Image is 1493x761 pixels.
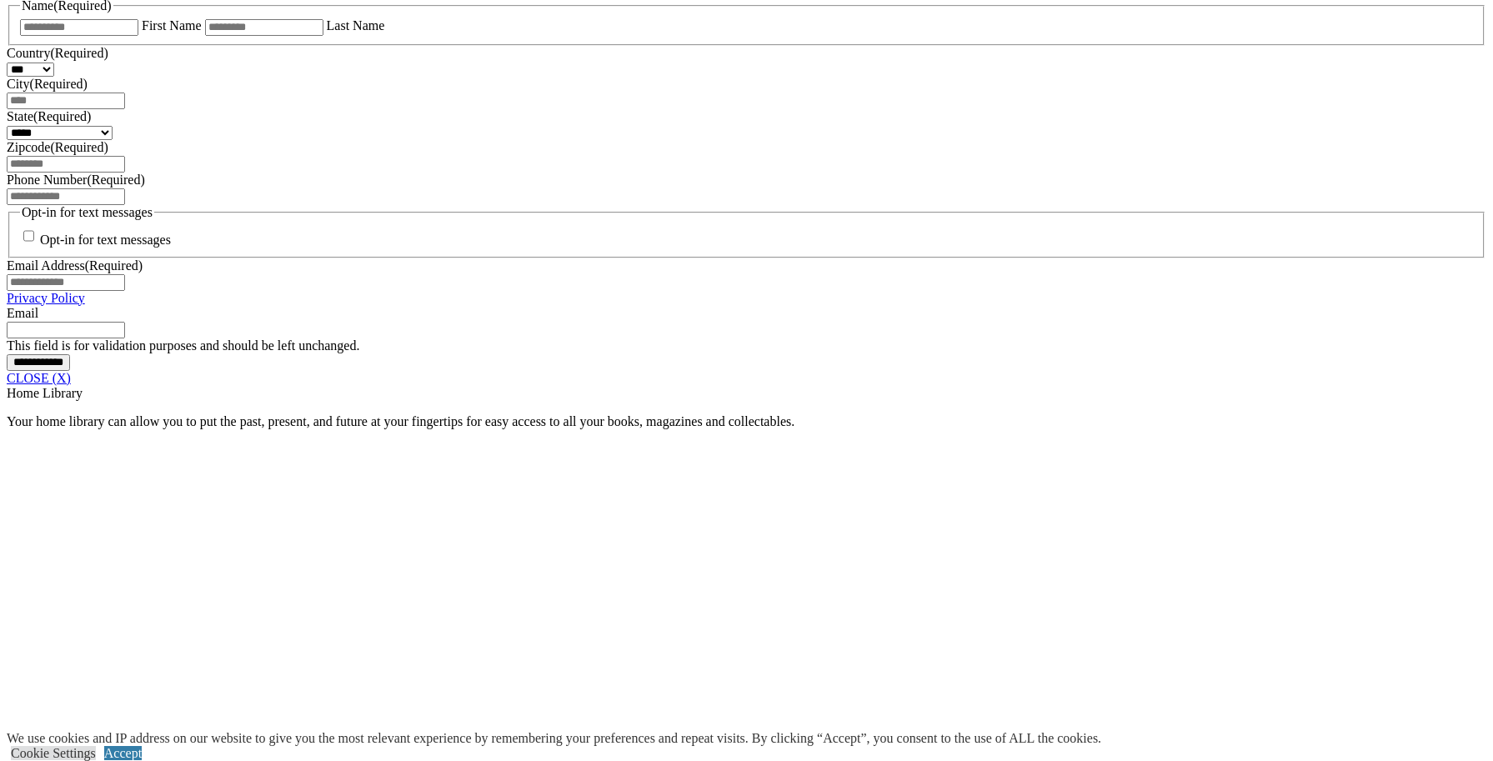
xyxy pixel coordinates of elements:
[7,386,83,400] span: Home Library
[50,46,108,60] span: (Required)
[327,18,385,33] label: Last Name
[7,291,85,305] a: Privacy Policy
[7,371,71,385] a: CLOSE (X)
[11,746,96,760] a: Cookie Settings
[7,338,1486,353] div: This field is for validation purposes and should be left unchanged.
[7,306,38,320] label: Email
[7,140,108,154] label: Zipcode
[7,46,108,60] label: Country
[7,173,145,187] label: Phone Number
[104,746,142,760] a: Accept
[7,77,88,91] label: City
[7,731,1101,746] div: We use cookies and IP address on our website to give you the most relevant experience by remember...
[7,414,1486,429] p: Your home library can allow you to put the past, present, and future at your fingertips for easy ...
[142,18,202,33] label: First Name
[40,233,171,248] label: Opt-in for text messages
[7,258,143,273] label: Email Address
[20,205,154,220] legend: Opt-in for text messages
[33,109,91,123] span: (Required)
[87,173,144,187] span: (Required)
[7,109,91,123] label: State
[30,77,88,91] span: (Required)
[85,258,143,273] span: (Required)
[50,140,108,154] span: (Required)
